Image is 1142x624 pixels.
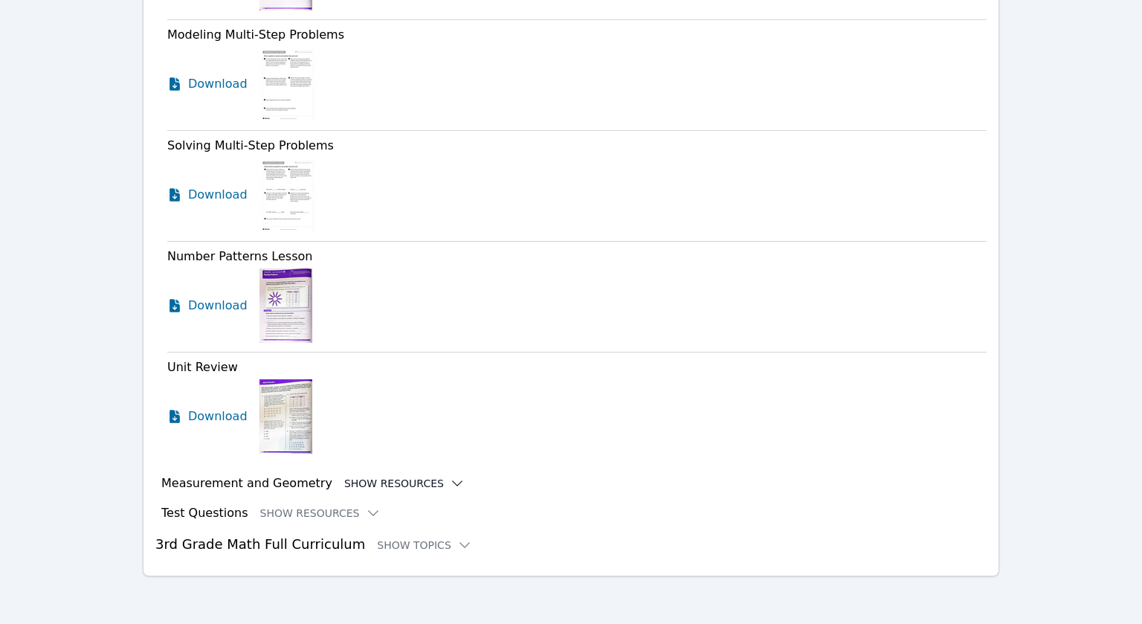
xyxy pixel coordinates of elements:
a: Download [167,379,248,454]
h3: Measurement and Geometry [161,475,332,492]
span: Download [188,408,248,425]
button: Show Topics [377,538,472,553]
h3: 3rd Grade Math Full Curriculum [155,534,987,555]
span: Modeling Multi-Step Problems [167,28,344,42]
button: Show Resources [260,506,381,521]
span: Number Patterns Lesson [167,249,312,263]
span: Download [188,75,248,93]
span: Download [188,186,248,204]
button: Show Resources [344,476,465,491]
img: Unit Review [259,379,312,454]
a: Download [167,47,248,121]
img: Modeling Multi-Step Problems [259,47,317,121]
span: Download [188,297,248,315]
a: Download [167,268,248,343]
span: Solving Multi-Step Problems [167,138,334,152]
span: Unit Review [167,360,238,374]
img: Solving Multi-Step Problems [259,158,317,232]
h3: Test Questions [161,504,248,522]
a: Download [167,158,248,232]
img: Number Patterns Lesson [259,268,312,343]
